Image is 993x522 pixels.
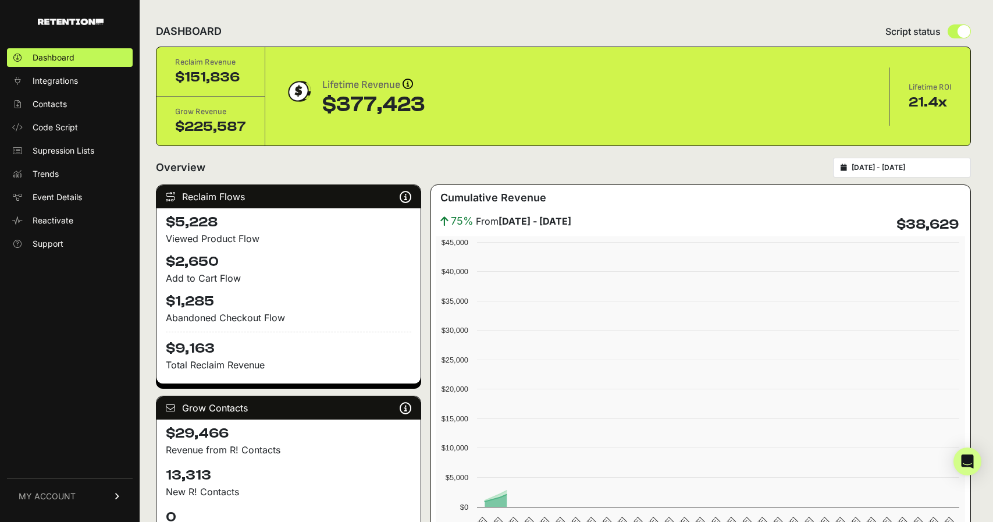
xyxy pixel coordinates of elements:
[7,188,133,207] a: Event Details
[175,106,246,118] div: Grow Revenue
[175,68,246,87] div: $151,836
[38,19,104,25] img: Retention.com
[7,235,133,253] a: Support
[909,81,952,93] div: Lifetime ROI
[440,190,546,206] h3: Cumulative Revenue
[499,215,571,227] strong: [DATE] - [DATE]
[166,292,411,311] h4: $1,285
[175,56,246,68] div: Reclaim Revenue
[442,443,468,452] text: $10,000
[33,98,67,110] span: Contacts
[442,267,468,276] text: $40,000
[7,141,133,160] a: Supression Lists
[442,238,468,247] text: $45,000
[284,77,313,106] img: dollar-coin-05c43ed7efb7bc0c12610022525b4bbbb207c7efeef5aecc26f025e68dcafac9.png
[7,211,133,230] a: Reactivate
[909,93,952,112] div: 21.4x
[7,118,133,137] a: Code Script
[19,491,76,502] span: MY ACCOUNT
[476,214,571,228] span: From
[953,448,981,475] div: Open Intercom Messenger
[166,358,411,372] p: Total Reclaim Revenue
[7,72,133,90] a: Integrations
[442,356,468,364] text: $25,000
[446,473,468,482] text: $5,000
[166,271,411,285] div: Add to Cart Flow
[166,232,411,246] div: Viewed Product Flow
[33,168,59,180] span: Trends
[166,466,411,485] h4: 13,313
[7,478,133,514] a: MY ACCOUNT
[33,75,78,87] span: Integrations
[33,191,82,203] span: Event Details
[33,122,78,133] span: Code Script
[166,424,411,443] h4: $29,466
[7,165,133,183] a: Trends
[166,253,411,271] h4: $2,650
[442,385,468,393] text: $20,000
[7,95,133,113] a: Contacts
[166,443,411,457] p: Revenue from R! Contacts
[33,215,73,226] span: Reactivate
[896,215,959,234] h4: $38,629
[156,396,421,420] div: Grow Contacts
[156,185,421,208] div: Reclaim Flows
[166,311,411,325] div: Abandoned Checkout Flow
[175,118,246,136] div: $225,587
[885,24,941,38] span: Script status
[166,213,411,232] h4: $5,228
[442,414,468,423] text: $15,000
[156,159,205,176] h2: Overview
[322,93,425,116] div: $377,423
[442,326,468,335] text: $30,000
[33,238,63,250] span: Support
[156,23,222,40] h2: DASHBOARD
[322,77,425,93] div: Lifetime Revenue
[166,485,411,499] p: New R! Contacts
[460,503,468,512] text: $0
[33,145,94,157] span: Supression Lists
[451,213,474,229] span: 75%
[7,48,133,67] a: Dashboard
[166,332,411,358] h4: $9,163
[33,52,74,63] span: Dashboard
[442,297,468,306] text: $35,000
